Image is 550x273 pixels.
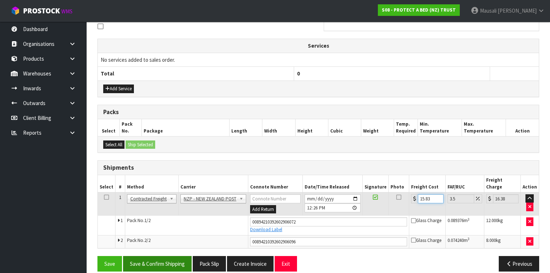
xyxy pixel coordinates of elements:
[125,216,248,235] td: Pack No.
[484,175,520,192] th: Freight Charge
[409,175,446,192] th: Freight Cost
[448,217,464,224] span: 0.089376
[506,119,539,136] th: Action
[121,237,123,243] span: 2
[250,217,407,226] input: Connote Number
[446,235,484,248] td: m
[328,119,361,136] th: Cubic
[98,53,539,66] td: No services added to sales order.
[275,256,297,272] button: Exit
[121,217,123,224] span: 1
[248,175,302,192] th: Connote Number
[23,6,60,16] span: ProStock
[126,140,155,149] button: Ship Selected
[125,235,248,248] td: Pack No.
[98,67,294,81] th: Total
[378,4,460,16] a: S08 - PROTECT A BED (NZ) TRUST
[411,237,441,243] span: Glass Charge
[123,256,192,272] button: Save & Confirm Shipping
[361,119,394,136] th: Weight
[193,256,226,272] button: Pack Slip
[411,217,441,224] span: Glass Charge
[448,194,474,203] input: Freight Adjustment
[362,175,388,192] th: Signature
[103,109,533,116] h3: Packs
[227,256,274,272] button: Create Invoice
[98,39,539,53] th: Services
[125,175,178,192] th: Method
[120,119,142,136] th: Pack No.
[486,237,496,243] span: 8.000
[388,175,409,192] th: Photo
[295,119,328,136] th: Height
[382,7,456,13] strong: S08 - PROTECT A BED (NZ) TRUST
[230,119,262,136] th: Length
[115,175,125,192] th: #
[250,237,407,246] input: Connote Number
[103,164,533,171] h3: Shipments
[103,140,125,149] button: Select All
[448,237,464,243] span: 0.074240
[468,217,470,222] sup: 3
[119,194,121,200] span: 1
[480,7,497,14] span: Mausali
[446,175,484,192] th: FAF/RUC
[493,194,519,203] input: Freight Charge
[11,6,20,15] img: cube-alt.png
[394,119,418,136] th: Temp. Required
[486,217,498,224] span: 12.000
[98,175,115,192] th: Select
[250,226,282,233] a: Download Label
[418,119,462,136] th: Min. Temperature
[462,119,506,136] th: Max. Temperature
[178,175,248,192] th: Carrier
[303,175,363,192] th: Date/Time Released
[184,195,236,203] span: NZP - NEW ZEALAND POST
[144,237,150,243] span: 2/2
[484,216,520,235] td: kg
[97,256,122,272] button: Save
[142,119,230,136] th: Package
[61,8,73,15] small: WMS
[418,194,444,203] input: Freight Cost
[262,119,295,136] th: Width
[144,217,150,224] span: 1/2
[520,175,539,192] th: Action
[103,84,134,93] button: Add Service
[499,256,539,272] button: Previous
[130,195,167,203] span: Contracted Freight
[446,216,484,235] td: m
[250,194,301,203] input: Connote Number
[250,205,276,214] button: Add Return
[297,70,300,77] span: 0
[468,237,470,241] sup: 3
[498,7,537,14] span: [PERSON_NAME]
[484,235,520,248] td: kg
[98,119,120,136] th: Select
